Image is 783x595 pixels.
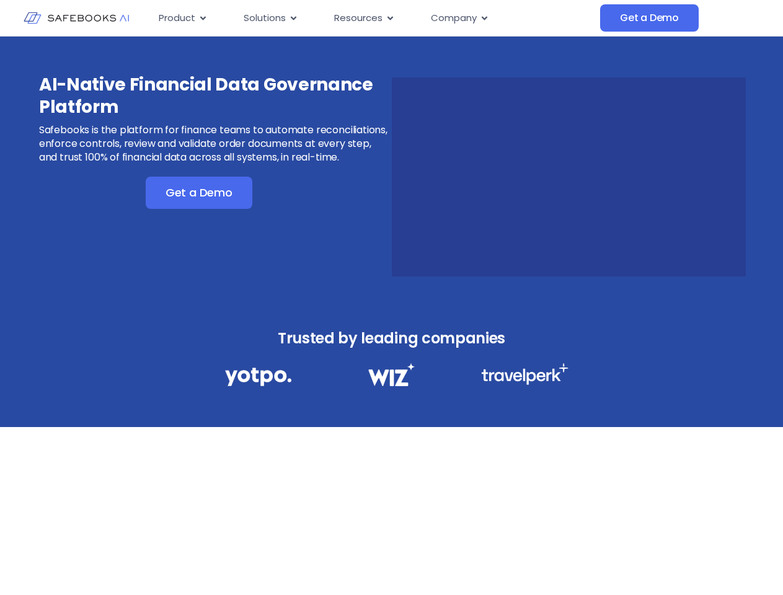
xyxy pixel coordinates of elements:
a: Get a Demo [600,4,699,32]
img: Financial Data Governance 2 [362,363,420,386]
span: Get a Demo [620,12,679,24]
nav: Menu [149,6,600,30]
span: Company [431,11,477,25]
span: Resources [334,11,383,25]
a: Get a Demo [146,177,252,209]
div: Menu Toggle [149,6,600,30]
span: Get a Demo [166,187,232,199]
img: Financial Data Governance 1 [225,363,291,390]
span: Product [159,11,195,25]
h3: AI-Native Financial Data Governance Platform [39,74,390,118]
span: Solutions [244,11,286,25]
img: Financial Data Governance 3 [481,363,568,385]
h3: Trusted by leading companies [198,326,586,351]
p: Safebooks is the platform for finance teams to automate reconciliations, enforce controls, review... [39,123,390,164]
